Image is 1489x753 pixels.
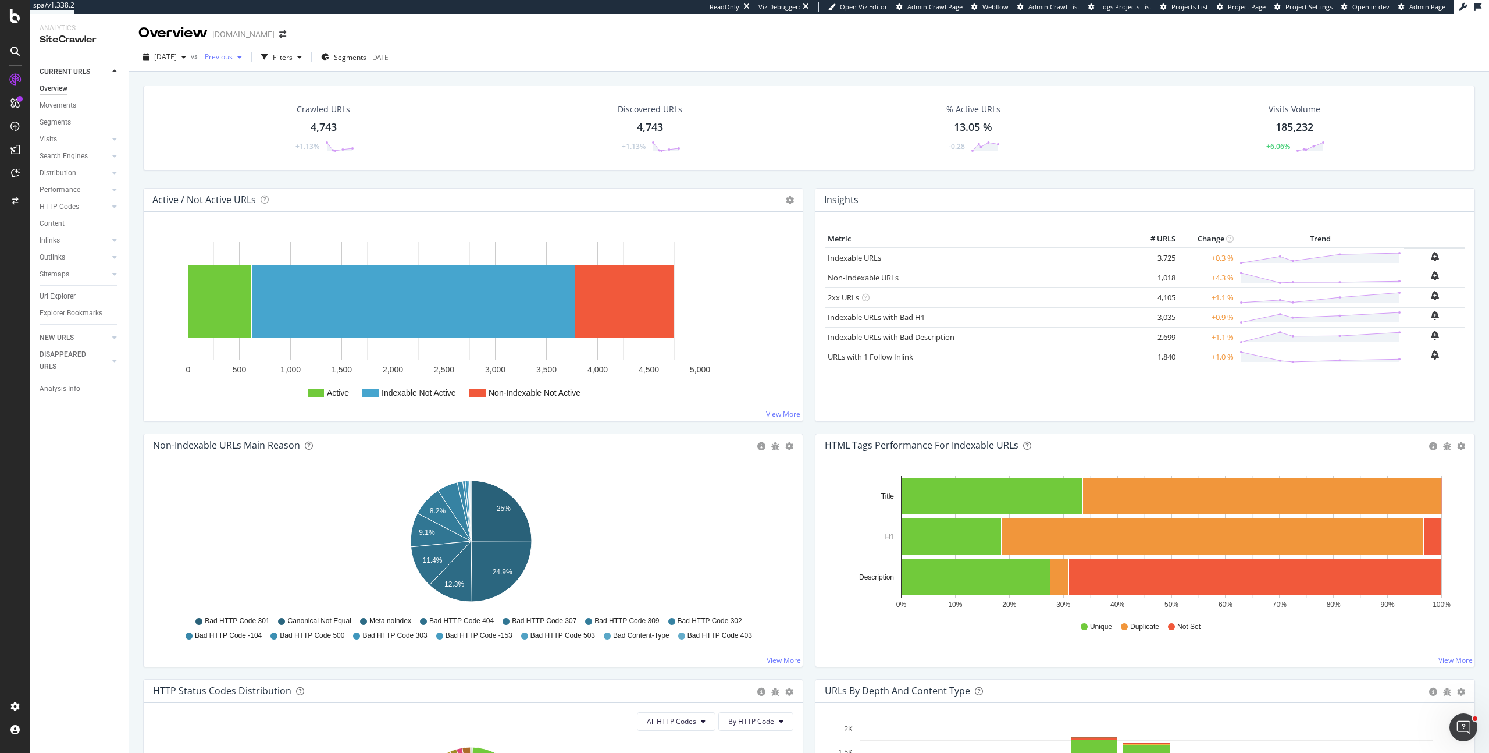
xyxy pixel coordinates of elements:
[279,30,286,38] div: arrow-right-arrow-left
[785,688,793,696] div: gear
[825,476,1461,611] svg: A chart.
[786,196,794,204] i: Options
[859,573,894,581] text: Description
[639,365,659,374] text: 4,500
[1431,331,1439,340] div: bell-plus
[297,104,350,115] div: Crawled URLs
[200,48,247,66] button: Previous
[1285,2,1333,11] span: Project Settings
[946,104,1000,115] div: % Active URLs
[885,533,895,541] text: H1
[40,201,79,213] div: HTTP Codes
[138,48,191,66] button: [DATE]
[40,332,109,344] a: NEW URLS
[1409,2,1445,11] span: Admin Page
[1217,2,1266,12] a: Project Page
[907,2,963,11] span: Admin Crawl Page
[287,616,351,626] span: Canonical Not Equal
[311,120,337,135] div: 4,743
[1352,2,1390,11] span: Open in dev
[587,365,608,374] text: 4,000
[678,616,742,626] span: Bad HTTP Code 302
[205,616,269,626] span: Bad HTTP Code 301
[1398,2,1445,12] a: Admin Page
[1178,347,1237,367] td: +1.0 %
[881,492,895,500] text: Title
[512,616,576,626] span: Bad HTTP Code 307
[40,383,120,395] a: Analysis Info
[647,716,696,726] span: All HTTP Codes
[828,272,899,283] a: Non-Indexable URLs
[840,2,888,11] span: Open Viz Editor
[1132,347,1178,367] td: 1,840
[1431,311,1439,320] div: bell-plus
[622,141,646,151] div: +1.13%
[1171,2,1208,11] span: Projects List
[594,616,659,626] span: Bad HTTP Code 309
[40,349,109,373] a: DISAPPEARED URLS
[825,230,1132,248] th: Metric
[771,688,779,696] div: bug
[1274,2,1333,12] a: Project Settings
[1381,601,1395,609] text: 90%
[767,655,801,665] a: View More
[828,292,859,303] a: 2xx URLs
[493,568,512,576] text: 24.9%
[153,230,793,412] svg: A chart.
[295,141,319,151] div: +1.13%
[1457,442,1465,450] div: gear
[1429,688,1437,696] div: circle-info
[370,52,391,62] div: [DATE]
[212,29,275,40] div: [DOMAIN_NAME]
[40,251,65,264] div: Outlinks
[1090,622,1112,632] span: Unique
[971,2,1009,12] a: Webflow
[332,365,352,374] text: 1,500
[40,116,120,129] a: Segments
[446,631,512,641] span: Bad HTTP Code -153
[949,141,965,151] div: -0.28
[613,631,669,641] span: Bad Content-Type
[1237,230,1404,248] th: Trend
[618,104,682,115] div: Discovered URLs
[1431,252,1439,261] div: bell-plus
[825,685,970,697] div: URLs by Depth and Content Type
[1178,287,1237,307] td: +1.1 %
[40,116,71,129] div: Segments
[1273,601,1287,609] text: 70%
[1164,601,1178,609] text: 50%
[1132,248,1178,268] td: 3,725
[1327,601,1341,609] text: 80%
[40,218,120,230] a: Content
[1443,442,1451,450] div: bug
[138,23,208,43] div: Overview
[497,505,511,513] text: 25%
[824,192,859,208] h4: Insights
[429,616,494,626] span: Bad HTTP Code 404
[1266,141,1290,151] div: +6.06%
[40,290,120,303] a: Url Explorer
[1132,268,1178,287] td: 1,018
[1028,2,1080,11] span: Admin Crawl List
[718,712,793,731] button: By HTTP Code
[710,2,741,12] div: ReadOnly:
[489,388,580,397] text: Non-Indexable Not Active
[382,388,456,397] text: Indexable Not Active
[1056,601,1070,609] text: 30%
[40,332,74,344] div: NEW URLS
[419,528,435,537] text: 9.1%
[1178,268,1237,287] td: +4.3 %
[1443,688,1451,696] div: bug
[1017,2,1080,12] a: Admin Crawl List
[40,33,119,47] div: SiteCrawler
[40,201,109,213] a: HTTP Codes
[1088,2,1152,12] a: Logs Projects List
[153,685,291,697] div: HTTP Status Codes Distribution
[280,631,344,641] span: Bad HTTP Code 500
[687,631,752,641] span: Bad HTTP Code 403
[40,100,120,112] a: Movements
[40,268,69,280] div: Sitemaps
[896,2,963,12] a: Admin Crawl Page
[423,556,443,564] text: 11.4%
[766,409,800,419] a: View More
